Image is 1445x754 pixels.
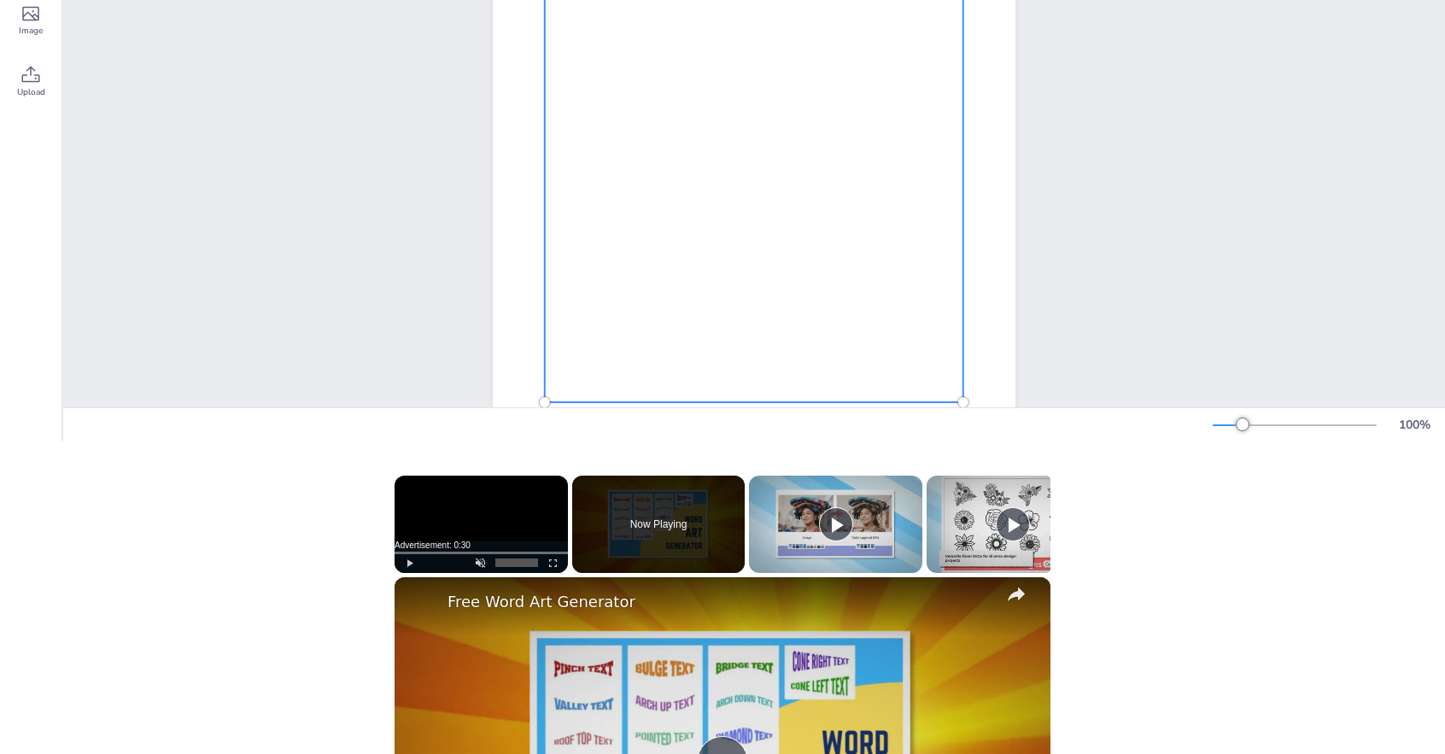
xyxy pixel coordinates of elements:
[17,85,45,99] span: Upload
[1394,417,1435,433] div: 100 %
[448,593,992,611] a: Free Word Art Generator
[630,519,687,529] span: Now Playing
[819,507,853,541] button: Play
[395,476,568,573] iframe: Advertisement
[19,24,43,38] span: Image
[405,587,439,622] a: channel logo
[395,476,568,573] div: Video Player
[1001,579,1032,610] button: share
[996,507,1030,541] button: Play
[395,541,568,550] div: Advertisement: 0:30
